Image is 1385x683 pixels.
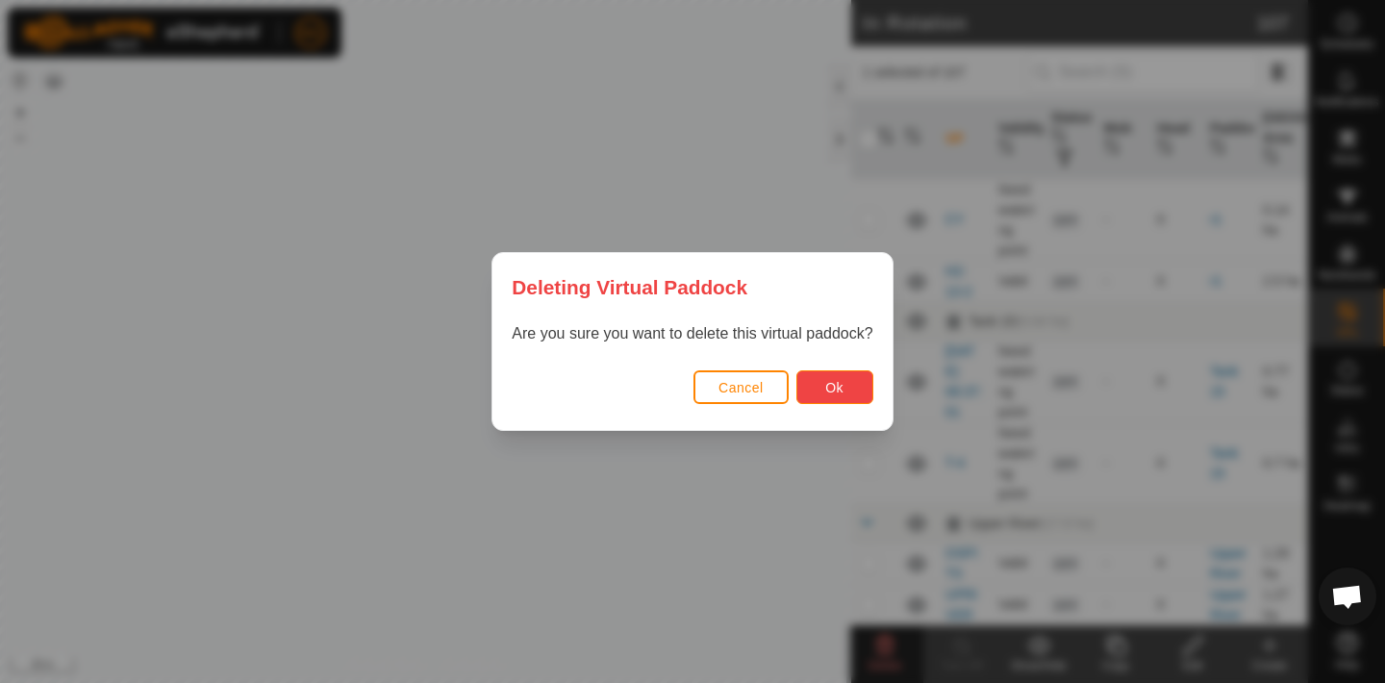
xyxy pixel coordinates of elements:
p: Are you sure you want to delete this virtual paddock? [512,322,872,345]
button: Cancel [693,370,789,404]
span: Deleting Virtual Paddock [512,272,747,302]
span: Ok [825,380,844,395]
button: Ok [796,370,873,404]
div: Open chat [1319,568,1376,625]
span: Cancel [718,380,764,395]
